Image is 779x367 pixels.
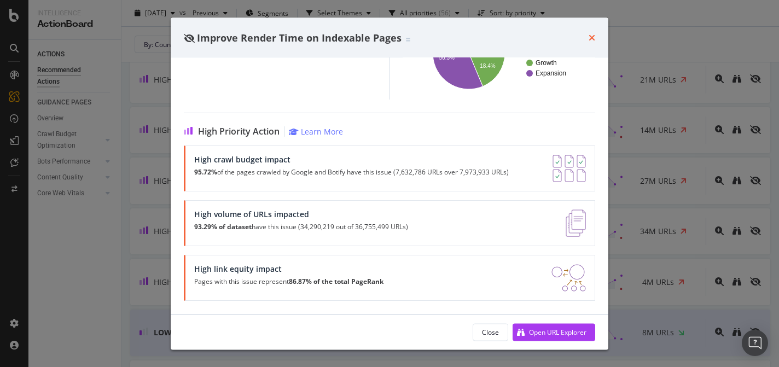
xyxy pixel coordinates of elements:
[406,38,410,41] img: Equal
[194,278,383,286] p: Pages with this issue represent
[439,55,455,61] text: 56.3%
[536,70,566,78] text: Expansion
[589,31,595,45] div: times
[184,33,195,42] div: eye-slash
[194,155,509,165] div: High crawl budget impact
[289,127,343,137] a: Learn More
[411,15,586,91] div: A chart.
[194,210,408,219] div: High volume of URLs impacted
[194,265,383,274] div: High link equity impact
[529,327,586,336] div: Open URL Explorer
[742,330,768,356] div: Open Intercom Messenger
[289,277,383,287] strong: 86.87% of the total PageRank
[551,265,586,292] img: DDxVyA23.png
[482,327,499,336] div: Close
[566,210,586,237] img: e5DMFwAAAABJRU5ErkJggg==
[171,18,608,349] div: modal
[194,169,509,177] p: of the pages crawled by Google and Botify have this issue (7,632,786 URLs over 7,973,933 URLs)
[553,155,586,183] img: AY0oso9MOvYAAAAASUVORK5CYII=
[194,168,217,177] strong: 95.72%
[198,127,280,137] span: High Priority Action
[473,323,508,341] button: Close
[301,127,343,137] div: Learn More
[513,323,595,341] button: Open URL Explorer
[536,60,557,67] text: Growth
[194,223,252,232] strong: 93.29% of dataset
[194,224,408,231] p: have this issue (34,290,219 out of 36,755,499 URLs)
[197,31,402,44] span: Improve Render Time on Indexable Pages
[480,63,495,69] text: 18.4%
